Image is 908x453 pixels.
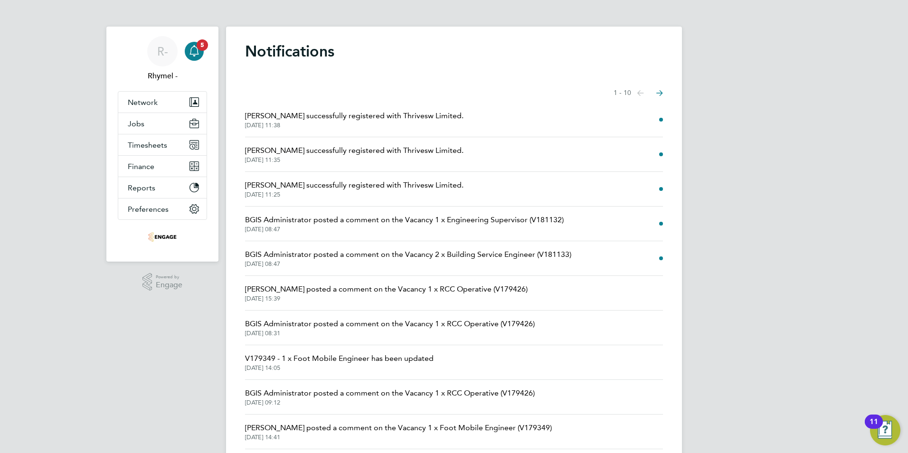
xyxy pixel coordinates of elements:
button: Finance [118,156,207,177]
span: Preferences [128,205,169,214]
nav: Select page of notifications list [614,84,663,103]
a: [PERSON_NAME] posted a comment on the Vacancy 1 x RCC Operative (V179426)[DATE] 15:39 [245,283,528,302]
span: BGIS Administrator posted a comment on the Vacancy 1 x Engineering Supervisor (V181132) [245,214,564,226]
a: 5 [185,36,204,66]
span: Network [128,98,158,107]
span: V179349 - 1 x Foot Mobile Engineer has been updated [245,353,434,364]
a: BGIS Administrator posted a comment on the Vacancy 1 x RCC Operative (V179426)[DATE] 09:12 [245,387,535,406]
span: [DATE] 14:41 [245,434,552,441]
span: BGIS Administrator posted a comment on the Vacancy 1 x RCC Operative (V179426) [245,318,535,330]
span: Reports [128,183,155,192]
span: 1 - 10 [614,88,631,98]
span: [DATE] 08:31 [245,330,535,337]
nav: Main navigation [106,27,218,262]
span: [PERSON_NAME] posted a comment on the Vacancy 1 x Foot Mobile Engineer (V179349) [245,422,552,434]
button: Network [118,92,207,113]
a: [PERSON_NAME] successfully registered with Thrivesw Limited.[DATE] 11:35 [245,145,463,164]
span: [PERSON_NAME] successfully registered with Thrivesw Limited. [245,110,463,122]
span: [DATE] 11:38 [245,122,463,129]
span: [PERSON_NAME] successfully registered with Thrivesw Limited. [245,179,463,191]
button: Open Resource Center, 11 new notifications [870,415,900,445]
span: Powered by [156,273,182,281]
a: V179349 - 1 x Foot Mobile Engineer has been updated[DATE] 14:05 [245,353,434,372]
button: Timesheets [118,134,207,155]
h1: Notifications [245,42,663,61]
a: BGIS Administrator posted a comment on the Vacancy 1 x RCC Operative (V179426)[DATE] 08:31 [245,318,535,337]
div: 11 [870,422,878,434]
button: Reports [118,177,207,198]
a: [PERSON_NAME] successfully registered with Thrivesw Limited.[DATE] 11:38 [245,110,463,129]
img: thrivesw-logo-retina.png [148,229,177,245]
span: BGIS Administrator posted a comment on the Vacancy 1 x RCC Operative (V179426) [245,387,535,399]
a: [PERSON_NAME] posted a comment on the Vacancy 1 x Foot Mobile Engineer (V179349)[DATE] 14:41 [245,422,552,441]
span: Finance [128,162,154,171]
button: Jobs [118,113,207,134]
a: Powered byEngage [142,273,183,291]
a: R-Rhymel - [118,36,207,82]
span: [DATE] 08:47 [245,260,571,268]
span: 5 [197,39,208,51]
a: BGIS Administrator posted a comment on the Vacancy 2 x Building Service Engineer (V181133)[DATE] ... [245,249,571,268]
span: R- [157,45,168,57]
span: [DATE] 14:05 [245,364,434,372]
a: BGIS Administrator posted a comment on the Vacancy 1 x Engineering Supervisor (V181132)[DATE] 08:47 [245,214,564,233]
span: Rhymel - [118,70,207,82]
span: BGIS Administrator posted a comment on the Vacancy 2 x Building Service Engineer (V181133) [245,249,571,260]
span: [DATE] 11:35 [245,156,463,164]
span: [DATE] 11:25 [245,191,463,198]
span: [PERSON_NAME] posted a comment on the Vacancy 1 x RCC Operative (V179426) [245,283,528,295]
span: [DATE] 08:47 [245,226,564,233]
span: Timesheets [128,141,167,150]
span: [PERSON_NAME] successfully registered with Thrivesw Limited. [245,145,463,156]
button: Preferences [118,198,207,219]
span: [DATE] 15:39 [245,295,528,302]
span: [DATE] 09:12 [245,399,535,406]
a: Go to home page [118,229,207,245]
span: Jobs [128,119,144,128]
span: Engage [156,281,182,289]
a: [PERSON_NAME] successfully registered with Thrivesw Limited.[DATE] 11:25 [245,179,463,198]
